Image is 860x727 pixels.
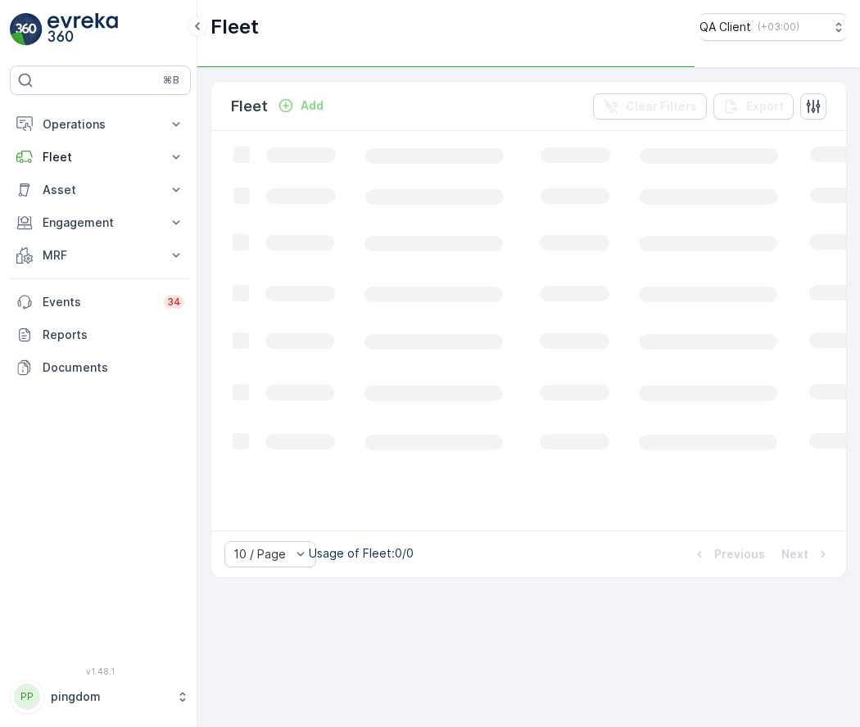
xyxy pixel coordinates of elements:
[43,182,158,198] p: Asset
[43,247,158,264] p: MRF
[210,14,259,40] p: Fleet
[10,666,191,676] span: v 1.48.1
[10,351,191,384] a: Documents
[43,294,154,310] p: Events
[43,116,158,133] p: Operations
[43,359,184,376] p: Documents
[14,684,40,710] div: PP
[781,546,808,562] p: Next
[10,13,43,46] img: logo
[780,544,833,564] button: Next
[163,74,179,87] p: ⌘B
[10,239,191,272] button: MRF
[746,98,784,115] p: Export
[713,93,794,120] button: Export
[43,149,158,165] p: Fleet
[231,95,268,118] p: Fleet
[699,19,751,35] p: QA Client
[51,689,168,705] p: pingdom
[10,108,191,141] button: Operations
[10,680,191,714] button: PPpingdom
[10,141,191,174] button: Fleet
[43,214,158,231] p: Engagement
[10,174,191,206] button: Asset
[10,206,191,239] button: Engagement
[309,545,414,562] p: Usage of Fleet : 0/0
[626,98,697,115] p: Clear Filters
[758,20,799,34] p: ( +03:00 )
[48,13,118,46] img: logo_light-DOdMpM7g.png
[271,96,330,115] button: Add
[714,546,765,562] p: Previous
[10,286,191,318] a: Events34
[167,296,181,309] p: 34
[690,544,767,564] button: Previous
[301,97,324,114] p: Add
[10,318,191,351] a: Reports
[699,13,847,41] button: QA Client(+03:00)
[593,93,707,120] button: Clear Filters
[43,327,184,343] p: Reports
